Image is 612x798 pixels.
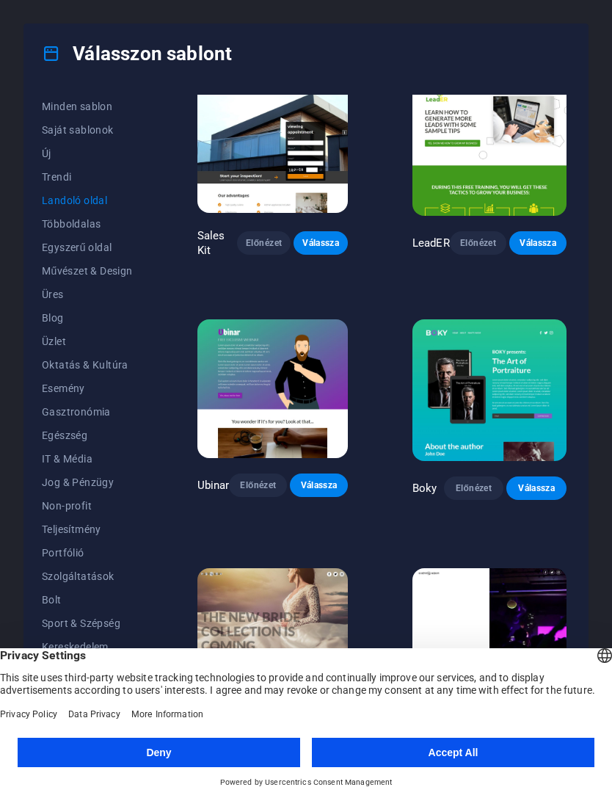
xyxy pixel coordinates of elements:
[42,523,133,535] span: Teljesítmény
[506,476,567,500] button: Válassza
[197,319,348,458] img: Ubinar
[42,353,133,377] button: Oktatás & Kultúra
[42,242,133,253] span: Egyszerű oldal
[42,500,133,512] span: Non-profit
[518,482,555,494] span: Válassza
[42,335,133,347] span: Üzlet
[42,259,133,283] button: Művészet & Design
[42,171,133,183] span: Trendi
[42,594,133,606] span: Bolt
[42,195,133,206] span: Landoló oldal
[42,641,133,653] span: Kereskedelem
[412,236,450,250] p: LeadER
[197,568,348,707] img: Coming Soon 3
[241,479,275,491] span: Előnézet
[42,429,133,441] span: Egészség
[456,482,492,494] span: Előnézet
[42,359,133,371] span: Oktatás & Kultúra
[412,319,567,462] img: Boky
[42,95,133,118] button: Minden sablon
[42,541,133,565] button: Portfólió
[42,447,133,471] button: IT & Média
[290,474,348,497] button: Válassza
[450,231,507,255] button: Előnézet
[197,228,237,258] p: Sales Kit
[42,218,133,230] span: Többoldalas
[42,547,133,559] span: Portfólió
[42,588,133,612] button: Bolt
[197,74,348,213] img: Sales Kit
[42,400,133,424] button: Gasztronómia
[42,518,133,541] button: Teljesítmény
[42,565,133,588] button: Szolgáltatások
[42,424,133,447] button: Egészség
[509,231,567,255] button: Válassza
[42,612,133,635] button: Sport & Szépség
[42,570,133,582] span: Szolgáltatások
[42,471,133,494] button: Jog & Pénzügy
[42,265,133,277] span: Művészet & Design
[42,124,133,136] span: Saját sablonok
[42,406,133,418] span: Gasztronómia
[42,330,133,353] button: Üzlet
[249,237,279,249] span: Előnézet
[444,476,504,500] button: Előnézet
[42,189,133,212] button: Landoló oldal
[42,101,133,112] span: Minden sablon
[42,453,133,465] span: IT & Média
[462,237,495,249] span: Előnézet
[42,236,133,259] button: Egyszerű oldal
[42,476,133,488] span: Jog & Pénzügy
[42,165,133,189] button: Trendi
[42,148,133,159] span: Új
[42,42,232,65] h4: Válasszon sablont
[412,481,437,496] p: Boky
[42,289,133,300] span: Üres
[42,377,133,400] button: Esemény
[294,231,347,255] button: Válassza
[42,283,133,306] button: Üres
[302,479,336,491] span: Válassza
[412,568,567,711] img: Coming Soon 2
[42,494,133,518] button: Non-profit
[42,212,133,236] button: Többoldalas
[42,635,133,659] button: Kereskedelem
[42,312,133,324] span: Blog
[42,142,133,165] button: Új
[42,118,133,142] button: Saját sablonok
[197,478,230,493] p: Ubinar
[237,231,291,255] button: Előnézet
[305,237,335,249] span: Válassza
[42,382,133,394] span: Esemény
[412,74,567,217] img: LeadER
[42,306,133,330] button: Blog
[229,474,287,497] button: Előnézet
[521,237,555,249] span: Válassza
[42,617,133,629] span: Sport & Szépség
